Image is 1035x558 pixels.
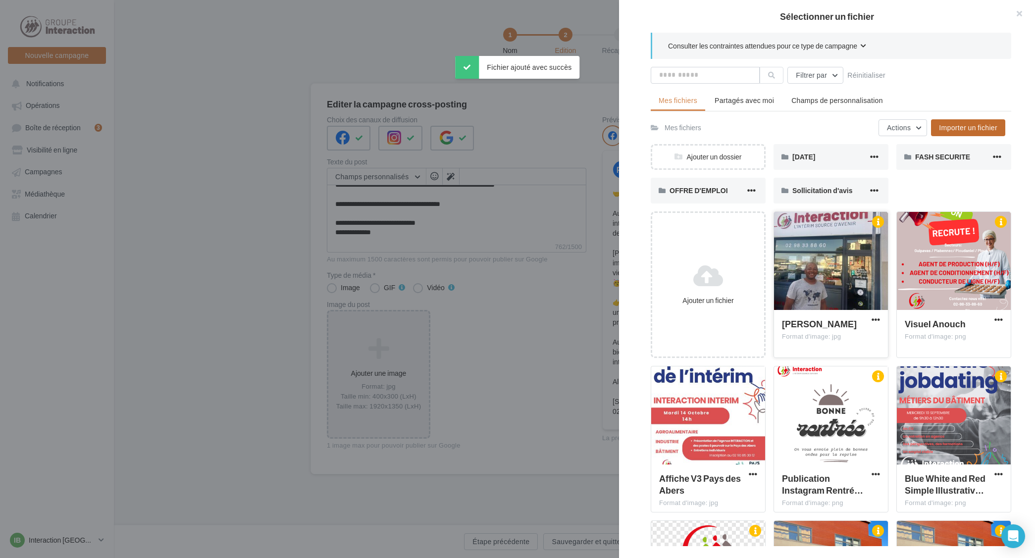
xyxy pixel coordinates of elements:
span: Publication Instagram Rentrée Moderne Organique Noir et Jaune [782,473,863,496]
div: Ajouter un dossier [652,152,764,162]
span: Mes fichiers [659,96,697,104]
span: [DATE] [792,152,815,161]
div: Fichier ajouté avec succès [455,56,579,79]
button: Importer un fichier [931,119,1005,136]
h2: Sélectionner un fichier [635,12,1019,21]
span: SIAKA [782,318,857,329]
div: Format d'image: jpg [659,499,757,507]
button: Filtrer par [787,67,843,84]
span: OFFRE D'EMPLOI [670,186,728,195]
div: Ajouter un fichier [656,296,760,305]
span: Importer un fichier [939,123,997,132]
span: Sollicitation d'avis [792,186,852,195]
span: Consulter les contraintes attendues pour ce type de campagne [668,41,857,51]
span: Blue White and Red Simple Illustrative Hiring Video Editor Instagram Post [905,473,985,496]
span: Actions [887,123,911,132]
span: Champs de personnalisation [791,96,883,104]
span: Partagés avec moi [715,96,774,104]
div: Open Intercom Messenger [1001,524,1025,548]
button: Réinitialiser [843,69,889,81]
div: Format d'image: png [905,332,1003,341]
span: Visuel Anouch [905,318,966,329]
span: Affiche V3 Pays des Abers [659,473,741,496]
div: Mes fichiers [665,123,701,133]
div: Format d'image: jpg [782,332,880,341]
div: Format d'image: png [905,499,1003,507]
div: Format d'image: png [782,499,880,507]
span: FASH SECURITE [915,152,970,161]
button: Consulter les contraintes attendues pour ce type de campagne [668,41,866,53]
button: Actions [879,119,927,136]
